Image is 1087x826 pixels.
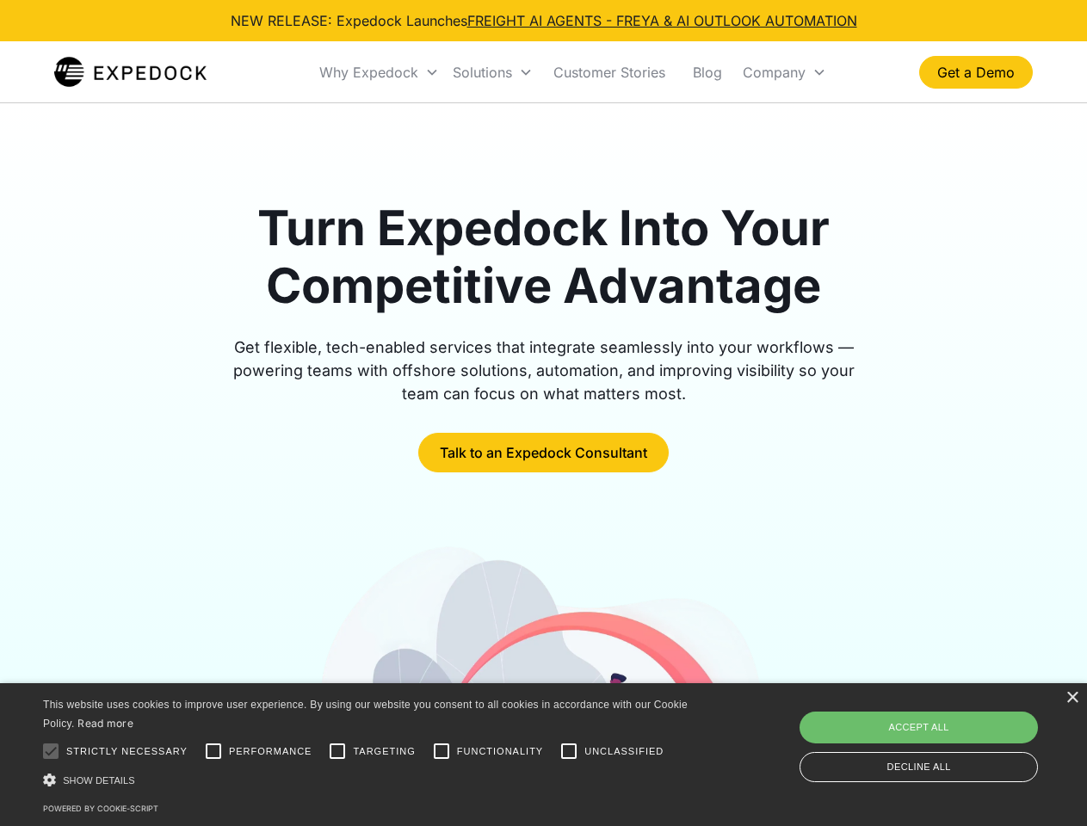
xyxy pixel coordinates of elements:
[213,336,874,405] div: Get flexible, tech-enabled services that integrate seamlessly into your workflows — powering team...
[736,43,833,102] div: Company
[54,55,207,89] img: Expedock Logo
[231,10,857,31] div: NEW RELEASE: Expedock Launches
[353,744,415,759] span: Targeting
[457,744,543,759] span: Functionality
[453,64,512,81] div: Solutions
[919,56,1033,89] a: Get a Demo
[540,43,679,102] a: Customer Stories
[800,640,1087,826] iframe: Chat Widget
[66,744,188,759] span: Strictly necessary
[467,12,857,29] a: FREIGHT AI AGENTS - FREYA & AI OUTLOOK AUTOMATION
[43,699,688,730] span: This website uses cookies to improve user experience. By using our website you consent to all coo...
[584,744,664,759] span: Unclassified
[63,775,135,786] span: Show details
[319,64,418,81] div: Why Expedock
[43,771,694,789] div: Show details
[743,64,806,81] div: Company
[418,433,669,472] a: Talk to an Expedock Consultant
[213,200,874,315] h1: Turn Expedock Into Your Competitive Advantage
[312,43,446,102] div: Why Expedock
[43,804,158,813] a: Powered by cookie-script
[77,717,133,730] a: Read more
[446,43,540,102] div: Solutions
[679,43,736,102] a: Blog
[54,55,207,89] a: home
[229,744,312,759] span: Performance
